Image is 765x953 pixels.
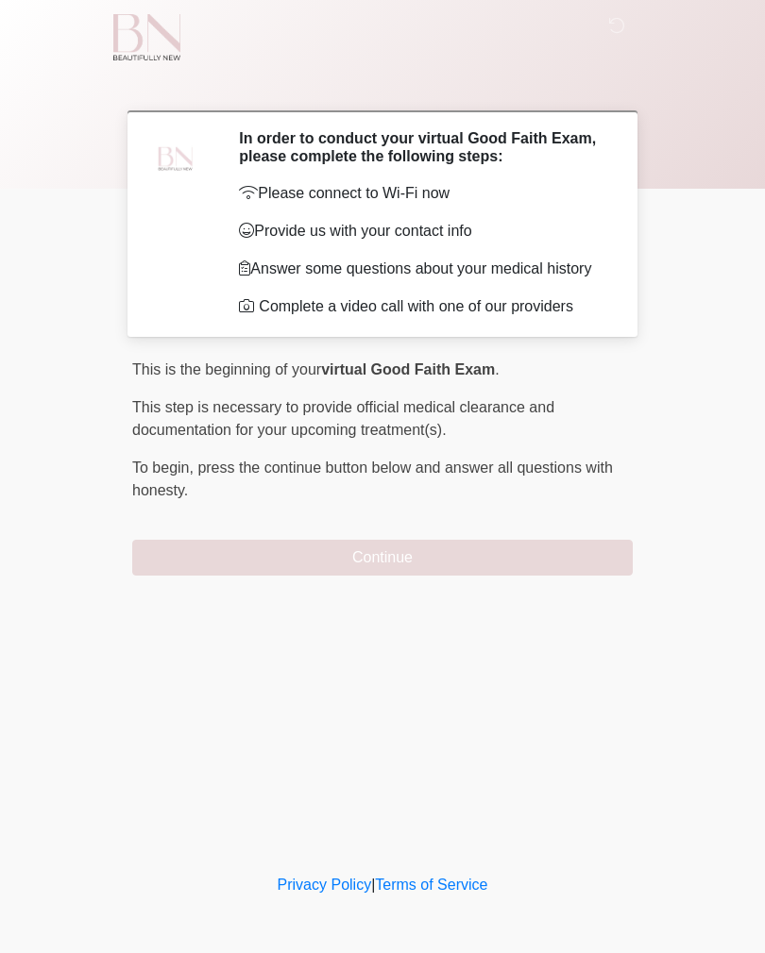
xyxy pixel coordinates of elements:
[132,460,197,476] span: To begin,
[278,877,372,893] a: Privacy Policy
[495,361,499,377] span: .
[371,877,375,893] a: |
[239,220,604,242] p: Provide us with your contact info
[321,361,495,377] strong: virtual Good Faith Exam
[113,14,180,60] img: Beautifully New Logo
[132,540,633,576] button: Continue
[239,129,604,165] h2: In order to conduct your virtual Good Faith Exam, please complete the following steps:
[239,182,604,205] p: Please connect to Wi-Fi now
[146,129,203,186] img: Agent Avatar
[239,258,604,280] p: Answer some questions about your medical history
[132,460,613,498] span: press the continue button below and answer all questions with honesty.
[375,877,487,893] a: Terms of Service
[239,295,604,318] li: Complete a video call with one of our providers
[118,68,647,103] h1: ‎ ‎
[132,399,554,438] span: This step is necessary to provide official medical clearance and documentation for your upcoming ...
[132,361,321,377] span: This is the beginning of your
